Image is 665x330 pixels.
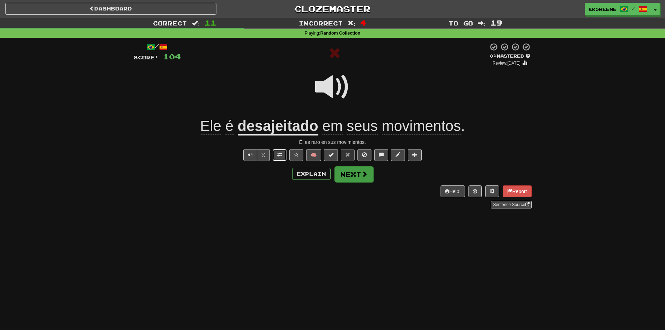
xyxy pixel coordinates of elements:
span: To go [449,20,473,27]
span: Ele [200,118,221,134]
strong: Random Collection [320,31,361,36]
button: Report [503,185,531,197]
button: Edit sentence (alt+d) [391,149,405,161]
span: 104 [163,52,181,61]
button: Reset to 0% Mastered (alt+r) [341,149,355,161]
button: Favorite sentence (alt+f) [289,149,303,161]
small: Review: [DATE] [493,61,520,66]
span: seus [347,118,378,134]
span: Incorrect [299,20,343,27]
span: . [318,118,465,134]
button: Play sentence audio (ctl+space) [243,149,257,161]
u: desajeitado [238,118,318,135]
button: Explain [292,168,331,180]
button: Next [334,166,374,182]
a: Sentence Source [491,201,531,208]
span: é [226,118,234,134]
span: : [478,20,486,26]
span: : [348,20,355,26]
button: Help! [441,185,465,197]
span: movimentos [382,118,461,134]
span: / [632,6,635,10]
span: 0 % [490,53,497,59]
div: Mastered [488,53,532,59]
button: Set this sentence to 100% Mastered (alt+m) [324,149,338,161]
span: Score: [134,54,159,60]
a: Clozemaster [227,3,438,15]
button: Add to collection (alt+a) [408,149,422,161]
span: em [322,118,342,134]
span: 11 [205,19,216,27]
a: kksweene / [585,3,651,15]
span: 4 [360,19,366,27]
button: Discuss sentence (alt+u) [374,149,388,161]
a: Dashboard [5,3,216,15]
div: / [134,43,181,51]
span: kksweene [589,6,616,12]
button: Toggle translation (alt+t) [273,149,287,161]
button: 🧠 [306,149,321,161]
button: Ignore sentence (alt+i) [357,149,371,161]
div: Text-to-speech controls [242,149,270,161]
span: 19 [490,19,502,27]
span: Correct [153,20,187,27]
span: : [192,20,200,26]
button: Round history (alt+y) [468,185,482,197]
div: Él es raro en sus movimientos. [134,139,532,146]
button: ½ [257,149,270,161]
